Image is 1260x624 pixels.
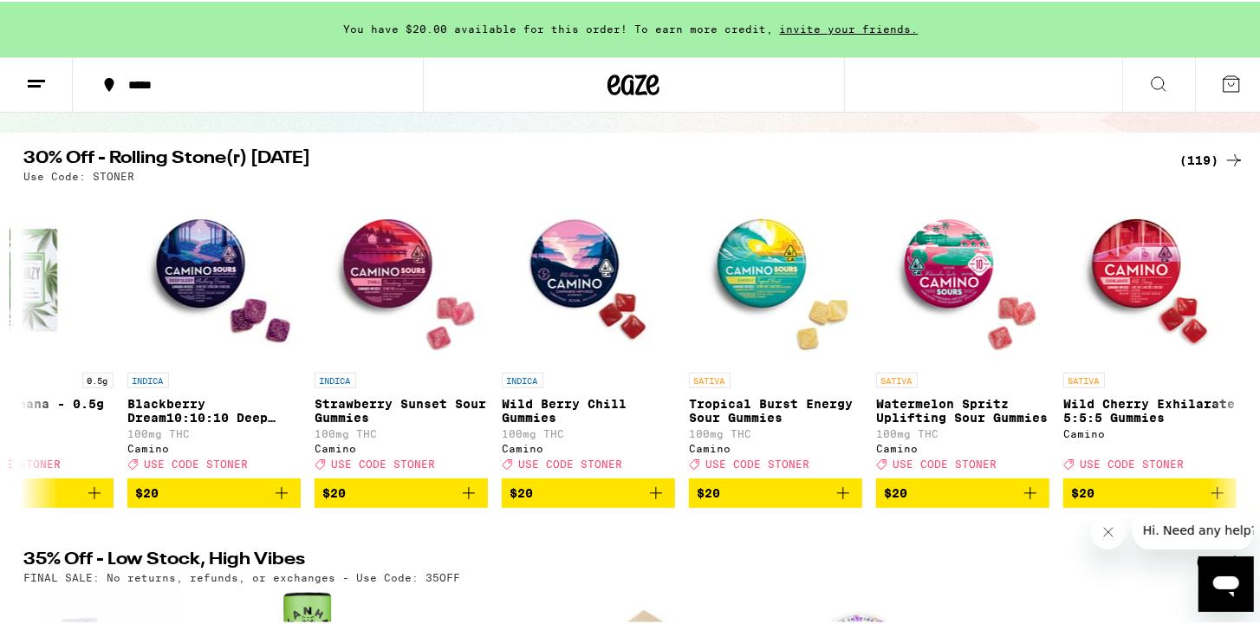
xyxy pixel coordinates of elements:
div: Camino [127,441,301,452]
span: $20 [698,484,721,498]
img: Camino - Tropical Burst Energy Sour Gummies [689,189,862,362]
p: Tropical Burst Energy Sour Gummies [689,395,862,423]
span: USE CODE STONER [331,457,435,468]
span: $20 [885,484,908,498]
a: Open page for Wild Berry Chill Gummies from Camino [502,189,675,477]
p: INDICA [502,371,543,387]
a: Open page for Strawberry Sunset Sour Gummies from Camino [315,189,488,477]
a: Open page for Watermelon Spritz Uplifting Sour Gummies from Camino [876,189,1049,477]
a: (8) [1196,549,1244,570]
img: Camino - Wild Berry Chill Gummies [502,189,675,362]
span: USE CODE STONER [518,457,622,468]
span: invite your friends. [774,22,925,33]
iframe: Message from company [1133,510,1254,548]
a: (119) [1180,148,1244,169]
span: USE CODE STONER [705,457,809,468]
button: Add to bag [689,477,862,506]
p: SATIVA [689,371,731,387]
h2: 30% Off - Rolling Stone(r) [DATE] [24,148,1159,169]
button: Add to bag [1063,477,1237,506]
button: Add to bag [315,477,488,506]
p: SATIVA [876,371,918,387]
span: $20 [1072,484,1095,498]
p: 100mg THC [127,426,301,438]
a: Open page for Wild Cherry Exhilarate 5:5:5 Gummies from Camino [1063,189,1237,477]
span: USE CODE STONER [1080,457,1184,468]
h2: 35% Off - Low Stock, High Vibes [24,549,1159,570]
p: 0.5g [82,371,114,387]
a: Open page for Blackberry Dream10:10:10 Deep Sleep Gummies from Camino [127,189,301,477]
button: Add to bag [876,477,1049,506]
button: Add to bag [502,477,675,506]
p: Wild Cherry Exhilarate 5:5:5 Gummies [1063,395,1237,423]
div: Camino [502,441,675,452]
span: $20 [136,484,159,498]
p: Use Code: STONER [24,169,135,180]
img: Camino - Watermelon Spritz Uplifting Sour Gummies [876,189,1049,362]
img: Camino - Strawberry Sunset Sour Gummies [315,189,488,362]
iframe: Close message [1091,513,1126,548]
p: Wild Berry Chill Gummies [502,395,675,423]
span: USE CODE STONER [144,457,248,468]
p: INDICA [127,371,169,387]
p: Blackberry Dream10:10:10 Deep Sleep Gummies [127,395,301,423]
p: Strawberry Sunset Sour Gummies [315,395,488,423]
p: SATIVA [1063,371,1105,387]
div: Camino [689,441,862,452]
span: $20 [323,484,347,498]
a: Open page for Tropical Burst Energy Sour Gummies from Camino [689,189,862,477]
button: Add to bag [127,477,301,506]
p: Watermelon Spritz Uplifting Sour Gummies [876,395,1049,423]
span: Hi. Need any help? [10,12,125,26]
span: You have $20.00 available for this order! To earn more credit, [344,22,774,33]
p: 100mg THC [502,426,675,438]
div: Camino [876,441,1049,452]
div: Camino [1063,426,1237,438]
img: Camino - Wild Cherry Exhilarate 5:5:5 Gummies [1063,189,1237,362]
p: FINAL SALE: No returns, refunds, or exchanges - Use Code: 35OFF [24,570,461,582]
iframe: Button to launch messaging window [1198,555,1254,610]
img: Camino - Blackberry Dream10:10:10 Deep Sleep Gummies [127,189,301,362]
span: $20 [510,484,534,498]
span: USE CODE STONER [893,457,997,468]
p: INDICA [315,371,356,387]
p: 100mg THC [315,426,488,438]
p: 100mg THC [876,426,1049,438]
div: Camino [315,441,488,452]
p: 100mg THC [689,426,862,438]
